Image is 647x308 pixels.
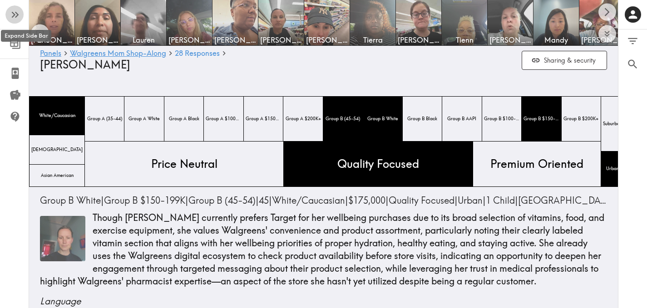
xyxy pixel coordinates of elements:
span: | [104,195,188,206]
span: Urban [604,164,621,174]
span: | [486,195,518,206]
span: Group B $150-199K [104,195,185,206]
span: | [188,195,259,206]
button: Sharing & security [522,51,607,70]
button: Expand to show all items [598,25,616,43]
span: | [272,195,348,206]
span: [PERSON_NAME] [77,35,119,45]
span: Tienn [444,35,485,45]
span: White/Caucasian [37,111,77,121]
span: $175,000 [348,195,385,206]
span: Urban [458,195,483,206]
span: Search [627,58,639,70]
span: [PERSON_NAME] [489,35,531,45]
button: Search [618,53,647,76]
span: | [259,195,272,206]
span: Group B $200K+ [562,114,600,124]
span: [PERSON_NAME] [398,35,440,45]
span: [PERSON_NAME] [306,35,348,45]
span: | [40,195,104,206]
a: 28 Responses [175,49,220,58]
span: 45 [259,195,269,206]
span: Group A $200K+ [284,114,323,124]
span: [PERSON_NAME] [40,58,130,71]
span: Group B (45-54) [324,114,362,124]
span: Tierra [352,35,394,45]
span: | [389,195,458,206]
span: [PERSON_NAME] [168,35,210,45]
span: Suburban [601,119,624,129]
span: Group A Black [167,114,201,124]
span: Group A $100-149K [204,114,243,124]
span: | [348,195,389,206]
span: 1 Child [486,195,515,206]
span: Group B White [365,114,400,124]
span: [DEMOGRAPHIC_DATA] [30,145,84,155]
span: [PERSON_NAME] [214,35,256,45]
p: Though [PERSON_NAME] currently prefers Target for her wellbeing purchases due to its broad select... [40,211,607,288]
span: Group A (35-44) [85,114,124,124]
span: Group B $100-149K [482,114,521,124]
div: Expand Side Bar [1,30,51,42]
span: [GEOGRAPHIC_DATA] [518,195,613,206]
span: [PERSON_NAME] [260,35,302,45]
span: Price Neutral [149,154,219,173]
span: | [458,195,486,206]
span: Group A White [127,114,162,124]
span: Lauren [123,35,164,45]
img: Thumbnail [40,216,85,261]
span: Quality Focused [389,195,454,206]
span: Language [40,295,607,308]
button: Filter Responses [618,29,647,53]
span: 28 Responses [175,49,220,57]
span: Group B $150-199K [522,114,561,124]
span: Group B (45-54) [188,195,256,206]
span: Asian American [39,171,75,181]
span: Filter Responses [627,35,639,47]
span: Group B AAPI [445,114,478,124]
a: Walgreens Mom Shop-Along [70,49,166,58]
span: Quality Focused [336,154,421,173]
span: Mandy [535,35,577,45]
span: Group B White [40,195,101,206]
span: Group B Black [405,114,439,124]
span: White/Caucasian [272,195,345,206]
button: Scroll right [598,3,616,21]
span: [PERSON_NAME] [581,35,623,45]
a: Panels [40,49,61,58]
span: Group A $150-199K [244,114,283,124]
span: Premium Oriented [489,154,585,173]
